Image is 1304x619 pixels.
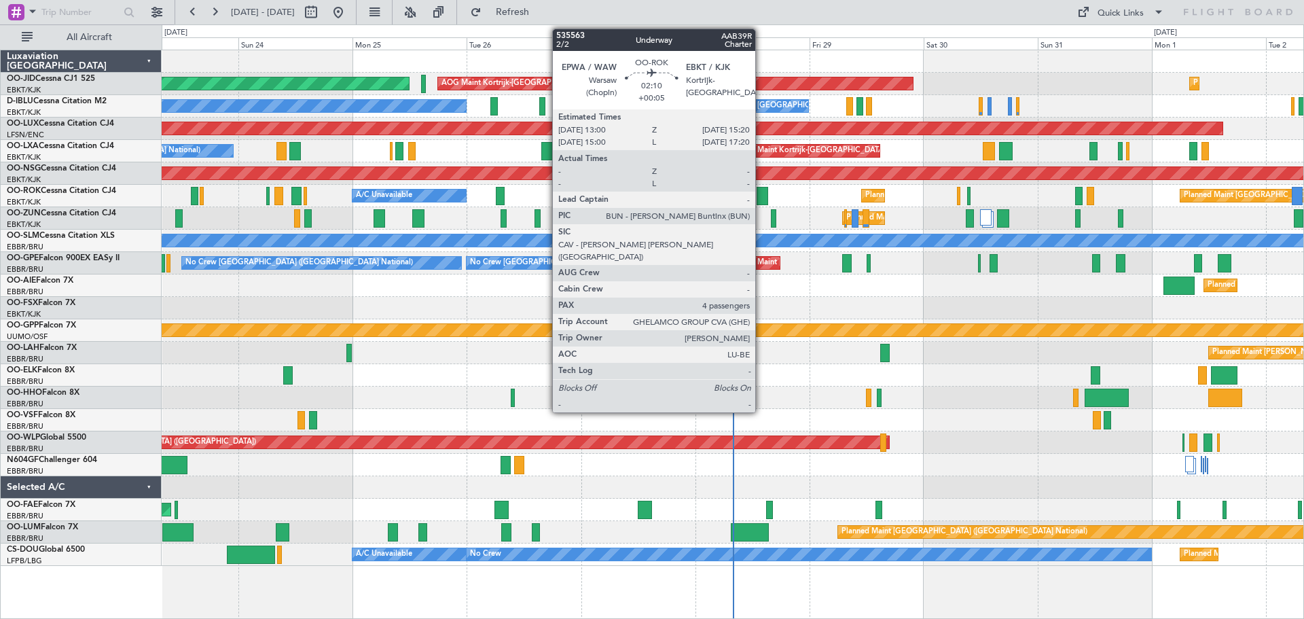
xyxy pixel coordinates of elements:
[727,253,973,273] div: Planned Maint [GEOGRAPHIC_DATA] ([GEOGRAPHIC_DATA] National)
[7,120,39,128] span: OO-LUX
[865,185,1024,206] div: Planned Maint Kortrijk-[GEOGRAPHIC_DATA]
[7,75,95,83] a: OO-JIDCessna CJ1 525
[7,556,42,566] a: LFPB/LBG
[164,27,187,39] div: [DATE]
[7,389,79,397] a: OO-HHOFalcon 8X
[470,253,698,273] div: No Crew [GEOGRAPHIC_DATA] ([GEOGRAPHIC_DATA] National)
[7,344,77,352] a: OO-LAHFalcon 7X
[7,277,73,285] a: OO-AIEFalcon 7X
[464,1,545,23] button: Refresh
[7,376,43,387] a: EBBR/BRU
[467,37,581,50] div: Tue 26
[7,75,35,83] span: OO-JID
[7,444,43,454] a: EBBR/BRU
[124,37,238,50] div: Sat 23
[356,544,412,565] div: A/C Unavailable
[727,141,886,161] div: Planned Maint Kortrijk-[GEOGRAPHIC_DATA]
[7,232,115,240] a: OO-SLMCessna Citation XLS
[7,175,41,185] a: EBKT/KJK
[810,37,924,50] div: Fri 29
[35,33,143,42] span: All Aircraft
[7,299,75,307] a: OO-FSXFalcon 7X
[7,546,39,554] span: CS-DOU
[7,187,116,195] a: OO-ROKCessna Citation CJ4
[7,411,75,419] a: OO-VSFFalcon 8X
[7,254,120,262] a: OO-GPEFalcon 900EX EASy II
[7,187,41,195] span: OO-ROK
[7,97,107,105] a: D-IBLUCessna Citation M2
[7,434,40,442] span: OO-WLP
[231,6,295,18] span: [DATE] - [DATE]
[581,37,695,50] div: Wed 27
[7,309,41,319] a: EBKT/KJK
[7,277,36,285] span: OO-AIE
[352,37,467,50] div: Mon 25
[238,37,352,50] div: Sun 24
[7,332,48,342] a: UUMO/OSF
[7,299,38,307] span: OO-FSX
[7,152,41,162] a: EBKT/KJK
[7,142,39,150] span: OO-LXA
[1154,27,1177,39] div: [DATE]
[7,254,39,262] span: OO-GPE
[7,264,43,275] a: EBBR/BRU
[737,298,895,318] div: Planned Maint Kortrijk-[GEOGRAPHIC_DATA]
[7,511,43,521] a: EBBR/BRU
[7,354,43,364] a: EBBR/BRU
[7,546,85,554] a: CS-DOUGlobal 6500
[7,321,39,330] span: OO-GPP
[7,421,43,431] a: EBBR/BRU
[924,37,1038,50] div: Sat 30
[484,7,541,17] span: Refresh
[7,219,41,230] a: EBKT/KJK
[441,73,590,94] div: AOG Maint Kortrijk-[GEOGRAPHIC_DATA]
[7,197,41,207] a: EBKT/KJK
[7,344,39,352] span: OO-LAH
[1070,1,1171,23] button: Quick Links
[7,411,38,419] span: OO-VSF
[7,107,41,118] a: EBKT/KJK
[699,96,916,116] div: A/C Unavailable [GEOGRAPHIC_DATA]-[GEOGRAPHIC_DATA]
[7,209,116,217] a: OO-ZUNCessna Citation CJ4
[1152,37,1266,50] div: Mon 1
[1098,7,1144,20] div: Quick Links
[356,185,412,206] div: A/C Unavailable
[41,2,120,22] input: Trip Number
[7,523,41,531] span: OO-LUM
[7,366,37,374] span: OO-ELK
[695,37,810,50] div: Thu 28
[7,366,75,374] a: OO-ELKFalcon 8X
[470,544,501,565] div: No Crew
[7,130,44,140] a: LFSN/ENC
[7,456,39,464] span: N604GF
[7,120,114,128] a: OO-LUXCessna Citation CJ4
[7,209,41,217] span: OO-ZUN
[15,26,147,48] button: All Aircraft
[7,85,41,95] a: EBKT/KJK
[7,501,38,509] span: OO-FAE
[1038,37,1152,50] div: Sun 31
[7,97,33,105] span: D-IBLU
[7,501,75,509] a: OO-FAEFalcon 7X
[7,242,43,252] a: EBBR/BRU
[7,523,78,531] a: OO-LUMFalcon 7X
[7,321,76,330] a: OO-GPPFalcon 7X
[7,389,42,397] span: OO-HHO
[7,142,114,150] a: OO-LXACessna Citation CJ4
[7,434,86,442] a: OO-WLPGlobal 5500
[7,456,97,464] a: N604GFChallenger 604
[7,466,43,476] a: EBBR/BRU
[7,287,43,297] a: EBBR/BRU
[185,253,413,273] div: No Crew [GEOGRAPHIC_DATA] ([GEOGRAPHIC_DATA] National)
[7,533,43,544] a: EBBR/BRU
[7,164,41,173] span: OO-NSG
[841,522,1087,542] div: Planned Maint [GEOGRAPHIC_DATA] ([GEOGRAPHIC_DATA] National)
[7,399,43,409] a: EBBR/BRU
[7,164,116,173] a: OO-NSGCessna Citation CJ4
[7,232,39,240] span: OO-SLM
